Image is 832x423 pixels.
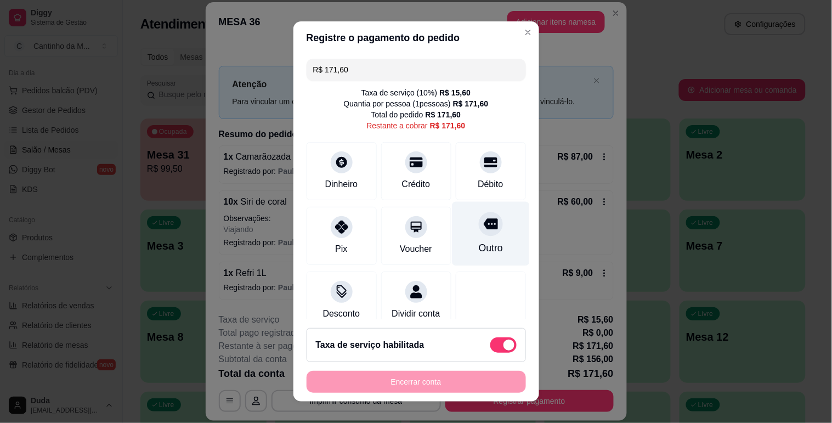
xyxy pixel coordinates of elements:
[367,120,466,131] div: Restante a cobrar
[325,178,358,191] div: Dinheiro
[430,120,466,131] div: R$ 171,60
[478,178,503,191] div: Débito
[453,98,489,109] div: R$ 171,60
[392,307,440,320] div: Dividir conta
[344,98,489,109] div: Quantia por pessoa ( 1 pessoas)
[402,178,431,191] div: Crédito
[426,109,461,120] div: R$ 171,60
[335,242,347,256] div: Pix
[313,59,519,81] input: Ex.: hambúrguer de cordeiro
[400,242,432,256] div: Voucher
[361,87,471,98] div: Taxa de serviço ( 10 %)
[316,339,425,352] h2: Taxa de serviço habilitada
[519,24,537,41] button: Close
[371,109,461,120] div: Total do pedido
[323,307,360,320] div: Desconto
[439,87,471,98] div: R$ 15,60
[478,241,502,255] div: Outro
[293,21,539,54] header: Registre o pagamento do pedido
